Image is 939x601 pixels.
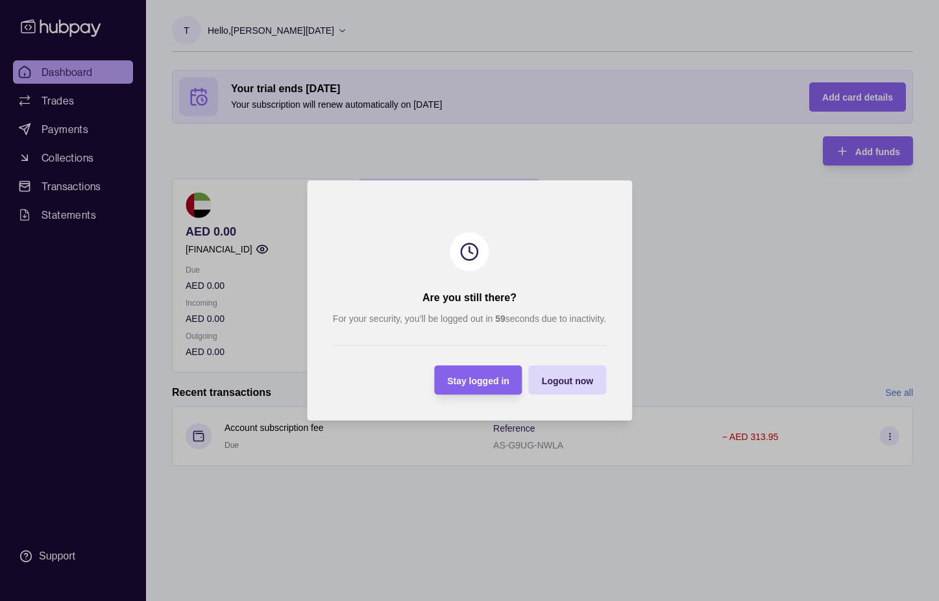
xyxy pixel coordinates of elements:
span: Logout now [542,376,593,386]
span: Stay logged in [447,376,509,386]
button: Stay logged in [434,365,522,395]
button: Logout now [529,365,606,395]
h2: Are you still there? [422,291,517,305]
strong: 59 [495,313,506,324]
p: For your security, you’ll be logged out in seconds due to inactivity. [333,312,606,326]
